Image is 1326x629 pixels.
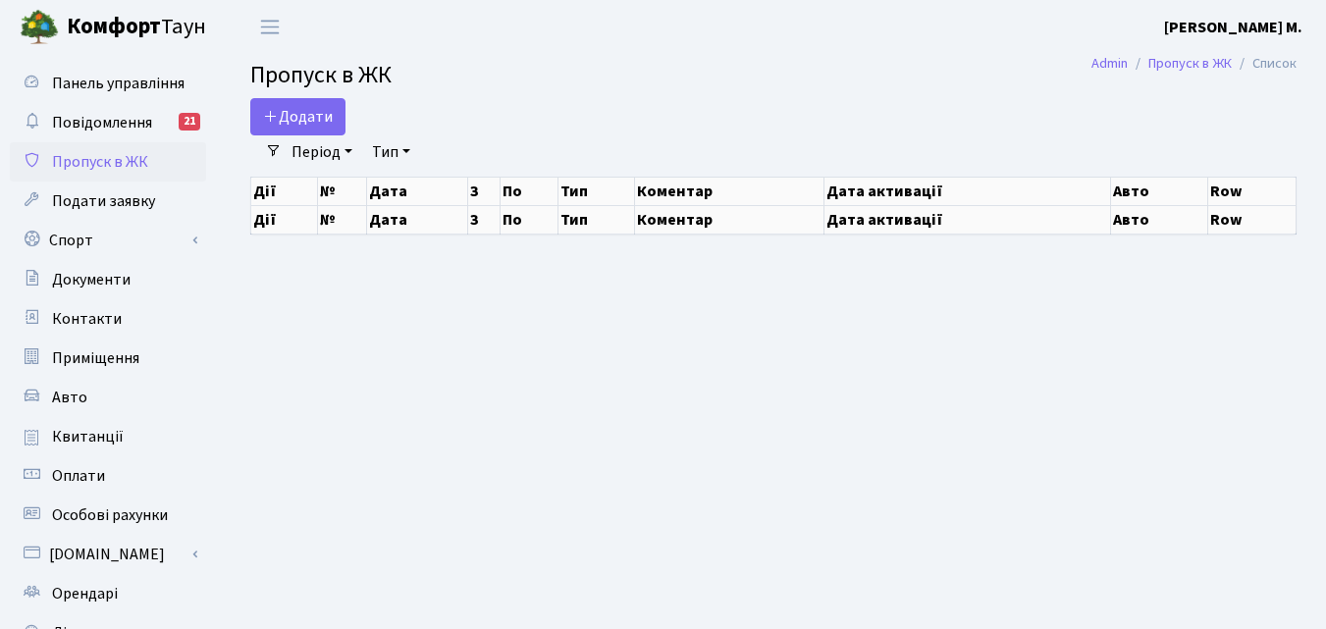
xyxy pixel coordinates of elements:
a: Пропуск в ЖК [1148,53,1232,74]
b: [PERSON_NAME] М. [1164,17,1302,38]
th: Дії [251,177,318,205]
th: По [501,177,558,205]
a: Спорт [10,221,206,260]
th: № [318,205,366,234]
a: Подати заявку [10,182,206,221]
span: Пропуск в ЖК [250,58,392,92]
span: Таун [67,11,206,44]
a: Період [284,135,360,169]
th: Коментар [635,177,824,205]
th: З [468,177,501,205]
a: Додати [250,98,345,135]
th: Дата [366,177,468,205]
th: Коментар [635,205,824,234]
button: Переключити навігацію [245,11,294,43]
th: Row [1208,205,1297,234]
a: Контакти [10,299,206,339]
th: Дата [366,205,468,234]
th: Дії [251,205,318,234]
img: logo.png [20,8,59,47]
th: Дата активації [824,177,1111,205]
span: Подати заявку [52,190,155,212]
span: Додати [263,106,333,128]
th: По [501,205,558,234]
th: Авто [1111,177,1208,205]
span: Панель управління [52,73,185,94]
span: Авто [52,387,87,408]
a: Приміщення [10,339,206,378]
a: Панель управління [10,64,206,103]
a: Тип [364,135,418,169]
span: Особові рахунки [52,504,168,526]
a: [DOMAIN_NAME] [10,535,206,574]
a: Admin [1091,53,1128,74]
th: Тип [558,177,635,205]
span: Контакти [52,308,122,330]
th: № [318,177,366,205]
span: Орендарі [52,583,118,604]
span: Квитанції [52,426,124,447]
th: Row [1208,177,1297,205]
a: [PERSON_NAME] М. [1164,16,1302,39]
b: Комфорт [67,11,161,42]
a: Повідомлення21 [10,103,206,142]
nav: breadcrumb [1062,43,1326,84]
th: З [468,205,501,234]
a: Оплати [10,456,206,496]
li: Список [1232,53,1297,75]
a: Пропуск в ЖК [10,142,206,182]
span: Оплати [52,465,105,487]
a: Особові рахунки [10,496,206,535]
span: Приміщення [52,347,139,369]
a: Авто [10,378,206,417]
a: Орендарі [10,574,206,613]
th: Дата активації [824,205,1111,234]
th: Авто [1111,205,1208,234]
a: Квитанції [10,417,206,456]
th: Тип [558,205,635,234]
span: Повідомлення [52,112,152,133]
span: Документи [52,269,131,290]
a: Документи [10,260,206,299]
div: 21 [179,113,200,131]
span: Пропуск в ЖК [52,151,148,173]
